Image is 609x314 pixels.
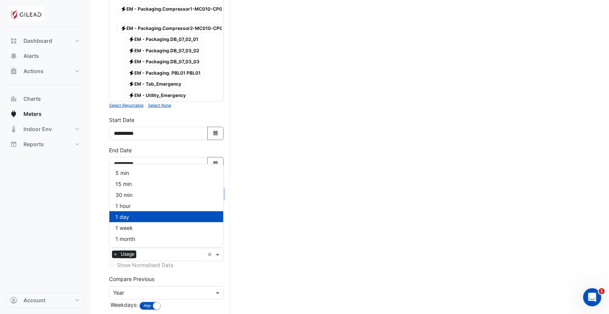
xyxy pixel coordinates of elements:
[109,116,134,124] label: Start Date
[126,58,203,67] span: EM - Packaging.DB_07_03_03
[6,91,85,106] button: Charts
[207,251,214,259] span: Clear
[126,69,204,78] span: EM - Packaging. PBL01 PBL01
[6,137,85,152] button: Reports
[148,103,171,108] small: Select None
[126,35,202,44] span: EM - Packaging.DB_07_02_01
[23,52,39,60] span: Alerts
[10,52,17,60] app-icon: Alerts
[23,95,41,103] span: Charts
[126,80,185,89] span: EM - Tab_Emergency
[109,261,224,269] div: Selected meters/streams do not support normalisation
[23,37,52,45] span: Dashboard
[212,161,219,167] fa-icon: Select Date
[117,261,173,269] label: Show Normalised Data
[115,225,133,231] span: 1 week
[129,81,134,87] fa-icon: Electricity
[10,125,17,133] app-icon: Indoor Env
[121,6,126,12] fa-icon: Electricity
[109,164,223,247] div: Options List
[599,288,605,294] span: 1
[10,37,17,45] app-icon: Dashboard
[115,170,129,176] span: 5 min
[6,48,85,64] button: Alerts
[115,236,135,242] span: 1 month
[115,214,129,220] span: 1 day
[6,64,85,79] button: Actions
[23,125,52,133] span: Indoor Env
[23,297,45,304] span: Account
[212,130,219,137] fa-icon: Select Date
[115,181,132,187] span: 15 min
[115,192,132,198] span: 30 min
[119,251,136,258] span: Usage
[129,92,134,98] fa-icon: Electricity
[117,24,237,33] span: EM - Packaging.Compressor2-MC010-CP07302
[109,301,138,309] label: Weekdays:
[23,110,42,118] span: Meters
[6,106,85,122] button: Meters
[129,59,134,65] fa-icon: Electricity
[115,203,131,209] span: 1 hour
[23,141,44,148] span: Reports
[109,275,154,283] label: Compare Previous
[10,110,17,118] app-icon: Meters
[109,146,132,154] label: End Date
[121,25,126,31] fa-icon: Electricity
[10,141,17,148] app-icon: Reports
[109,103,143,108] small: Select Reportable
[6,33,85,48] button: Dashboard
[10,95,17,103] app-icon: Charts
[23,67,44,75] span: Actions
[112,251,119,258] span: ×
[6,293,85,308] button: Account
[126,46,203,55] span: EM - Packaging.DB_07_03_02
[129,48,134,53] fa-icon: Electricity
[126,91,190,100] span: EM - Utility_Emergency
[117,5,237,14] span: EM - Packaging.Compressor1-MC010-CP07301
[9,6,43,21] img: Company Logo
[129,70,134,76] fa-icon: Electricity
[583,288,601,306] iframe: Intercom live chat
[129,37,134,42] fa-icon: Electricity
[10,67,17,75] app-icon: Actions
[6,122,85,137] button: Indoor Env
[148,102,171,109] button: Select None
[109,102,143,109] button: Select Reportable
